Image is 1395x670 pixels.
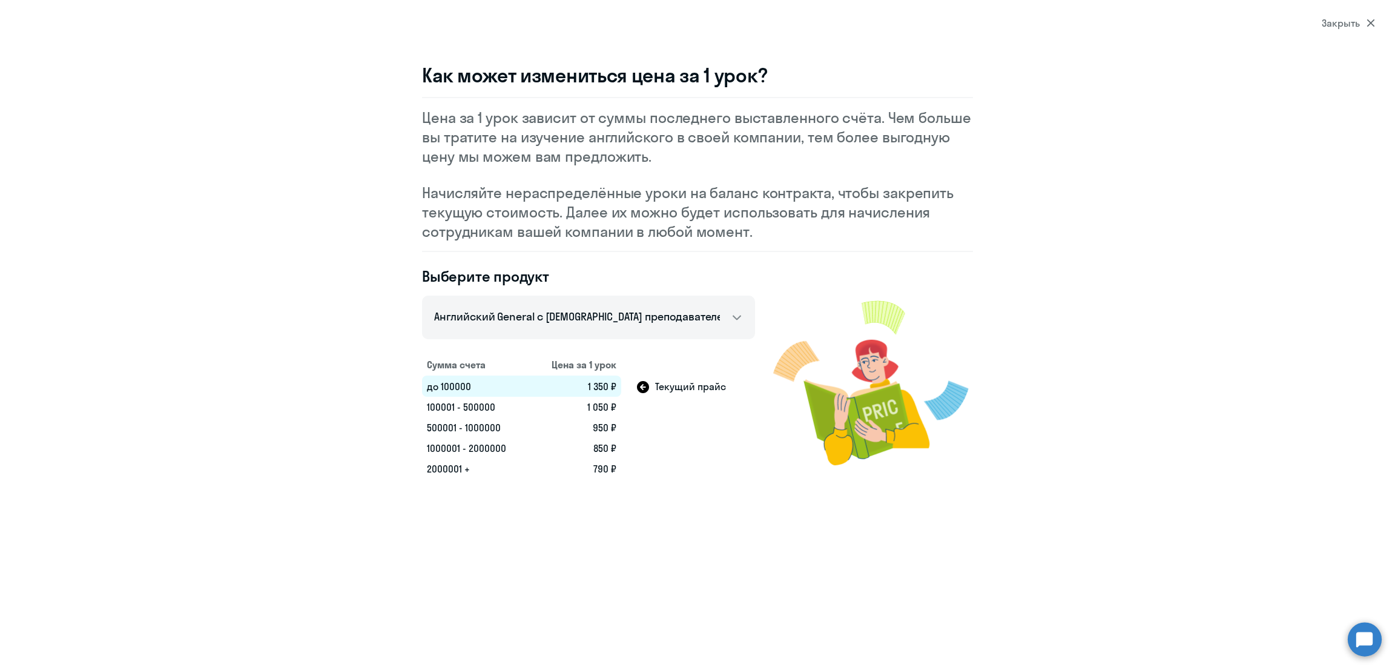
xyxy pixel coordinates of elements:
[422,459,530,479] td: 2000001 +
[530,354,621,376] th: Цена за 1 урок
[530,459,621,479] td: 790 ₽
[1322,16,1375,30] div: Закрыть
[422,63,973,87] h3: Как может измениться цена за 1 урок?
[422,354,530,376] th: Сумма счета
[422,267,755,286] h4: Выберите продукт
[530,376,621,397] td: 1 350 ₽
[621,376,755,397] td: Текущий прайс
[422,108,973,166] p: Цена за 1 урок зависит от суммы последнего выставленного счёта. Чем больше вы тратите на изучение...
[773,286,973,479] img: modal-image.png
[422,438,530,459] td: 1000001 - 2000000
[530,397,621,417] td: 1 050 ₽
[530,417,621,438] td: 950 ₽
[530,438,621,459] td: 850 ₽
[422,183,973,241] p: Начисляйте нераспределённые уроки на баланс контракта, чтобы закрепить текущую стоимость. Далее и...
[422,376,530,397] td: до 100000
[422,417,530,438] td: 500001 - 1000000
[422,397,530,417] td: 100001 - 500000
